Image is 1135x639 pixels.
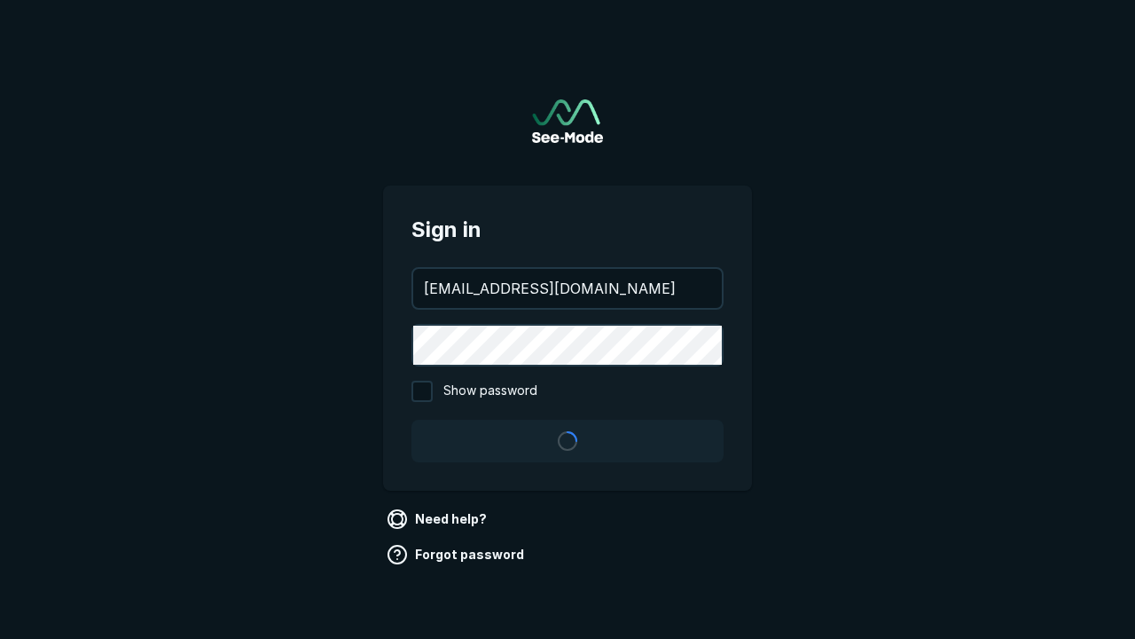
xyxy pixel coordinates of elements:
img: See-Mode Logo [532,99,603,143]
span: Show password [443,381,537,402]
a: Go to sign in [532,99,603,143]
a: Need help? [383,505,494,533]
input: your@email.com [413,269,722,308]
a: Forgot password [383,540,531,569]
span: Sign in [411,214,724,246]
